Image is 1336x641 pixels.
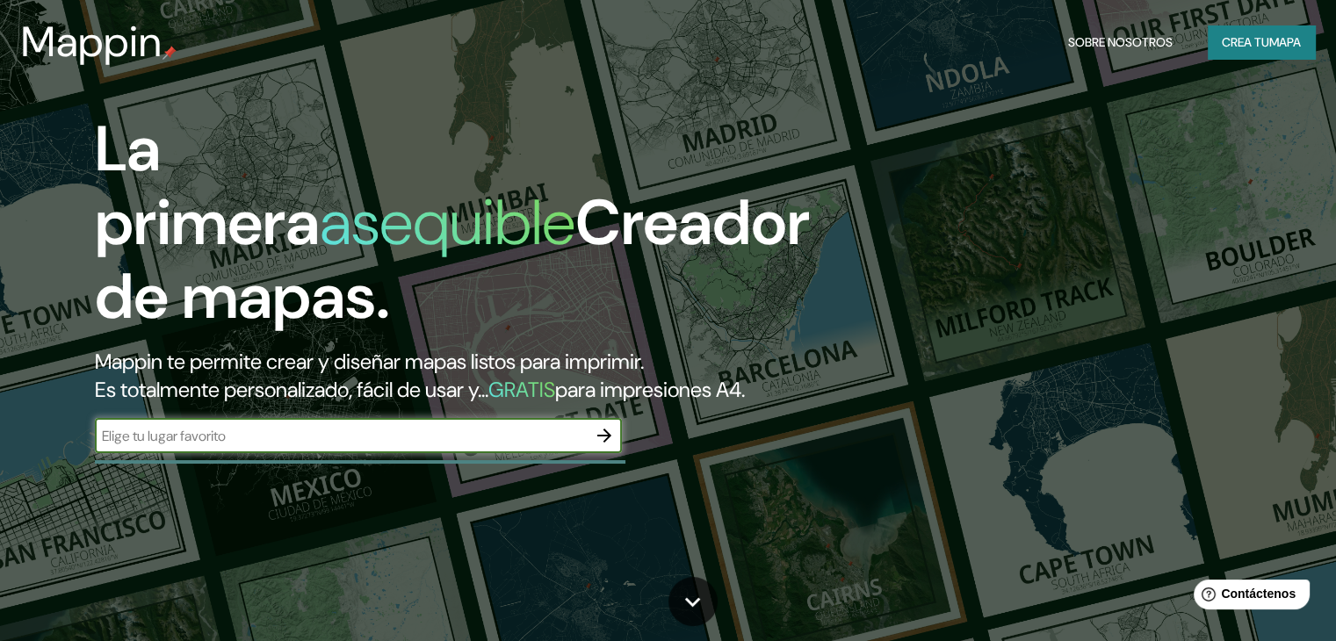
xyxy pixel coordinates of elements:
img: pin de mapeo [162,46,177,60]
font: Sobre nosotros [1068,34,1173,50]
font: Crea tu [1222,34,1269,50]
font: asequible [320,182,575,263]
font: La primera [95,108,320,263]
font: Mappin te permite crear y diseñar mapas listos para imprimir. [95,348,644,375]
font: Es totalmente personalizado, fácil de usar y... [95,376,488,403]
font: GRATIS [488,376,555,403]
font: mapa [1269,34,1301,50]
font: para impresiones A4. [555,376,745,403]
font: Mappin [21,14,162,69]
input: Elige tu lugar favorito [95,426,587,446]
iframe: Lanzador de widgets de ayuda [1180,573,1317,622]
font: Creador de mapas. [95,182,810,337]
button: Sobre nosotros [1061,25,1180,59]
button: Crea tumapa [1208,25,1315,59]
